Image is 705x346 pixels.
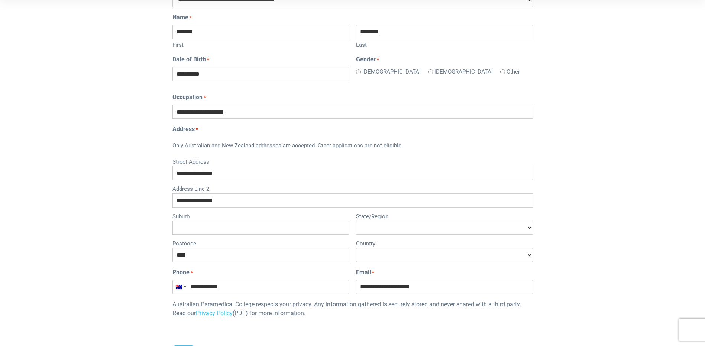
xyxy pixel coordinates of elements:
label: [DEMOGRAPHIC_DATA] [362,68,421,76]
div: Only Australian and New Zealand addresses are accepted. Other applications are not eligible. [172,137,533,156]
label: Suburb [172,210,349,221]
label: Country [356,238,533,248]
button: Selected country [173,280,188,294]
label: First [172,39,349,49]
label: [DEMOGRAPHIC_DATA] [434,68,493,76]
p: Australian Paramedical College respects your privacy. Any information gathered is securely stored... [172,300,533,318]
label: Email [356,268,374,277]
legend: Gender [356,55,533,64]
label: Occupation [172,93,206,102]
legend: Address [172,125,533,134]
label: Phone [172,268,193,277]
label: Street Address [172,156,533,166]
label: Other [507,68,520,76]
label: Address Line 2 [172,183,533,193]
label: State/Region [356,210,533,221]
label: Date of Birth [172,55,209,64]
legend: Name [172,13,533,22]
label: Postcode [172,238,349,248]
label: Last [356,39,533,49]
a: Privacy Policy [196,310,233,317]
